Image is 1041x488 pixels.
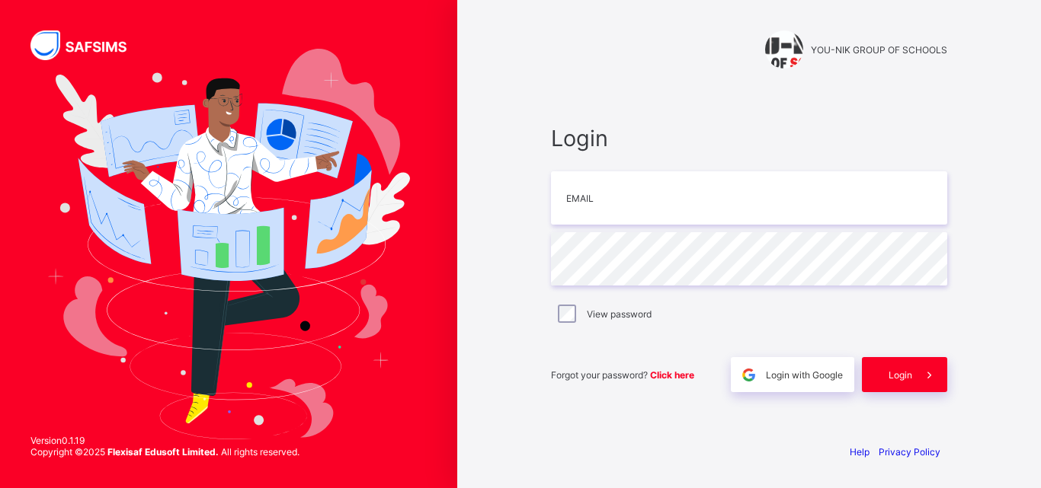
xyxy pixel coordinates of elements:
[879,446,940,458] a: Privacy Policy
[811,44,947,56] span: YOU-NIK GROUP OF SCHOOLS
[889,369,912,381] span: Login
[740,366,758,384] img: google.396cfc9801f0270233282035f929180a.svg
[30,435,299,446] span: Version 0.1.19
[30,30,145,60] img: SAFSIMS Logo
[587,308,652,320] label: View password
[766,369,843,381] span: Login with Google
[47,49,410,439] img: Hero Image
[850,446,870,458] a: Help
[30,446,299,458] span: Copyright © 2025 All rights reserved.
[107,446,219,458] strong: Flexisaf Edusoft Limited.
[551,125,947,152] span: Login
[650,369,694,381] a: Click here
[551,369,694,381] span: Forgot your password?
